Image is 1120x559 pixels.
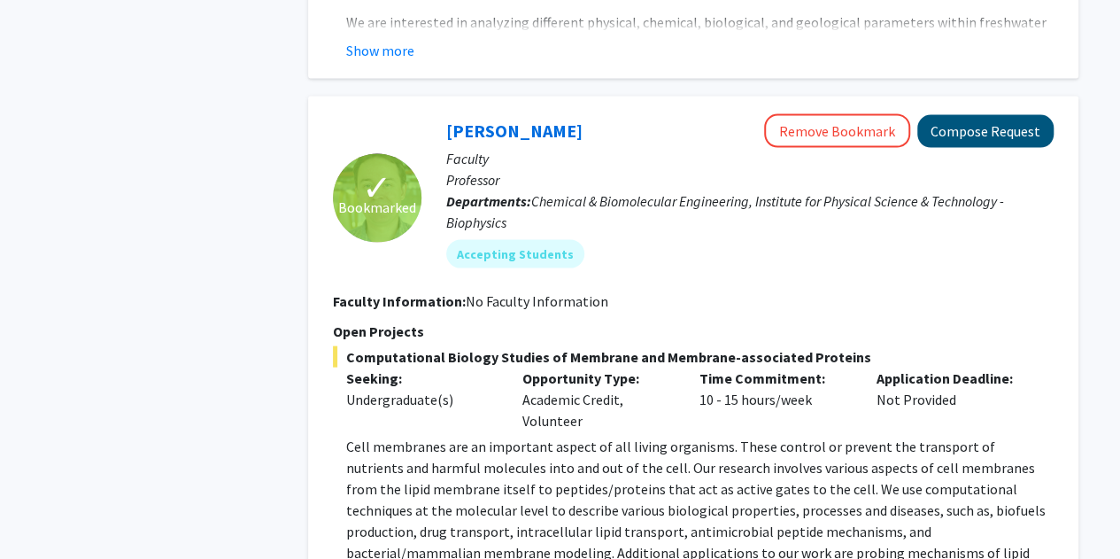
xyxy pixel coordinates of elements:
[446,148,1054,169] p: Faculty
[917,115,1054,148] button: Compose Request to Jeffery Klauda
[362,179,392,197] span: ✓
[446,240,584,268] mat-chip: Accepting Students
[13,479,75,546] iframe: Chat
[522,368,673,389] p: Opportunity Type:
[446,192,1004,231] span: Chemical & Biomolecular Engineering, Institute for Physical Science & Technology - Biophysics
[346,389,497,410] div: Undergraduate(s)
[346,12,1054,97] p: We are interested in analyzing different physical, chemical, biological, and geological parameter...
[877,368,1027,389] p: Application Deadline:
[466,292,608,310] span: No Faculty Information
[338,197,416,218] span: Bookmarked
[686,368,863,431] div: 10 - 15 hours/week
[509,368,686,431] div: Academic Credit, Volunteer
[699,368,850,389] p: Time Commitment:
[346,368,497,389] p: Seeking:
[446,120,583,142] a: [PERSON_NAME]
[863,368,1040,431] div: Not Provided
[333,321,1054,342] p: Open Projects
[446,192,531,210] b: Departments:
[764,114,910,148] button: Remove Bookmark
[346,40,414,61] button: Show more
[446,169,1054,190] p: Professor
[333,346,1054,368] span: Computational Biology Studies of Membrane and Membrane-associated Proteins
[333,292,466,310] b: Faculty Information:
